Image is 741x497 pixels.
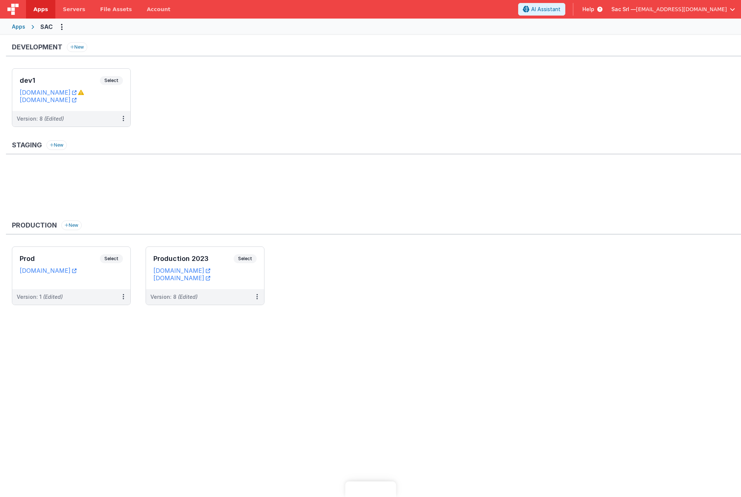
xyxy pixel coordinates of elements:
div: SAC [40,22,53,31]
a: [DOMAIN_NAME] [20,96,77,104]
span: AI Assistant [531,6,560,13]
h3: Staging [12,141,42,149]
span: Apps [33,6,48,13]
h3: Prod [20,255,100,262]
a: [DOMAIN_NAME] [20,89,77,96]
div: Version: 8 [17,115,64,122]
h3: dev1 [20,77,100,84]
div: Version: 8 [150,293,198,301]
h3: Production [12,222,57,229]
button: New [67,42,87,52]
span: Servers [63,6,85,13]
span: [EMAIL_ADDRESS][DOMAIN_NAME] [636,6,727,13]
a: [DOMAIN_NAME] [20,267,77,274]
iframe: Marker.io feedback button [345,481,396,497]
span: Sac Srl — [611,6,636,13]
span: Help [582,6,594,13]
span: (Edited) [44,115,64,122]
a: [DOMAIN_NAME] [153,267,210,274]
span: (Edited) [43,294,63,300]
button: AI Assistant [518,3,565,16]
button: Options [56,21,68,33]
button: Sac Srl — [EMAIL_ADDRESS][DOMAIN_NAME] [611,6,735,13]
span: Select [100,76,123,85]
button: New [46,140,67,150]
h3: Development [12,43,62,51]
div: Version: 1 [17,293,63,301]
span: Select [234,254,257,263]
span: File Assets [100,6,132,13]
a: [DOMAIN_NAME] [153,274,210,282]
h3: Production 2023 [153,255,234,262]
span: (Edited) [178,294,198,300]
div: Apps [12,23,25,30]
button: New [61,220,82,230]
span: Select [100,254,123,263]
